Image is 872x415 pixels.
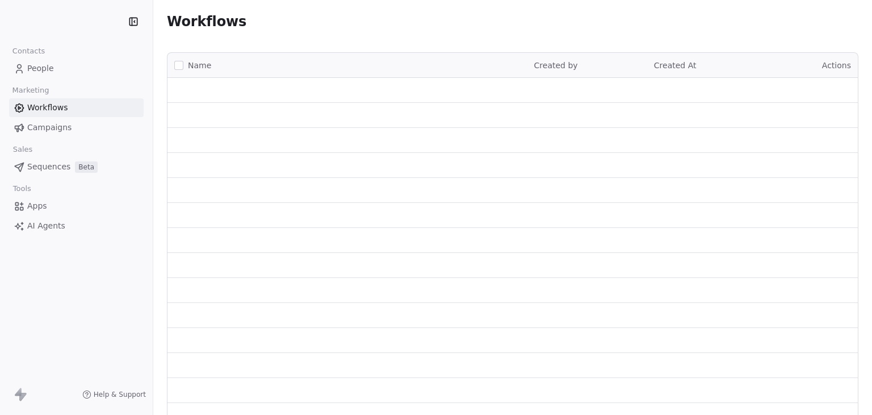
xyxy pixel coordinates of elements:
span: Tools [8,180,36,197]
span: Contacts [7,43,50,60]
span: Sales [8,141,37,158]
span: Created At [654,61,697,70]
span: Actions [822,61,851,70]
a: AI Agents [9,217,144,235]
span: Created by [534,61,578,70]
span: Campaigns [27,122,72,134]
a: Apps [9,197,144,215]
span: Workflows [27,102,68,114]
a: People [9,59,144,78]
span: AI Agents [27,220,65,232]
span: Help & Support [94,390,146,399]
a: Campaigns [9,118,144,137]
span: People [27,63,54,74]
span: Sequences [27,161,70,173]
span: Apps [27,200,47,212]
a: SequencesBeta [9,157,144,176]
span: Marketing [7,82,54,99]
span: Beta [75,161,98,173]
a: Help & Support [82,390,146,399]
a: Workflows [9,98,144,117]
span: Workflows [167,14,246,30]
span: Name [188,60,211,72]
